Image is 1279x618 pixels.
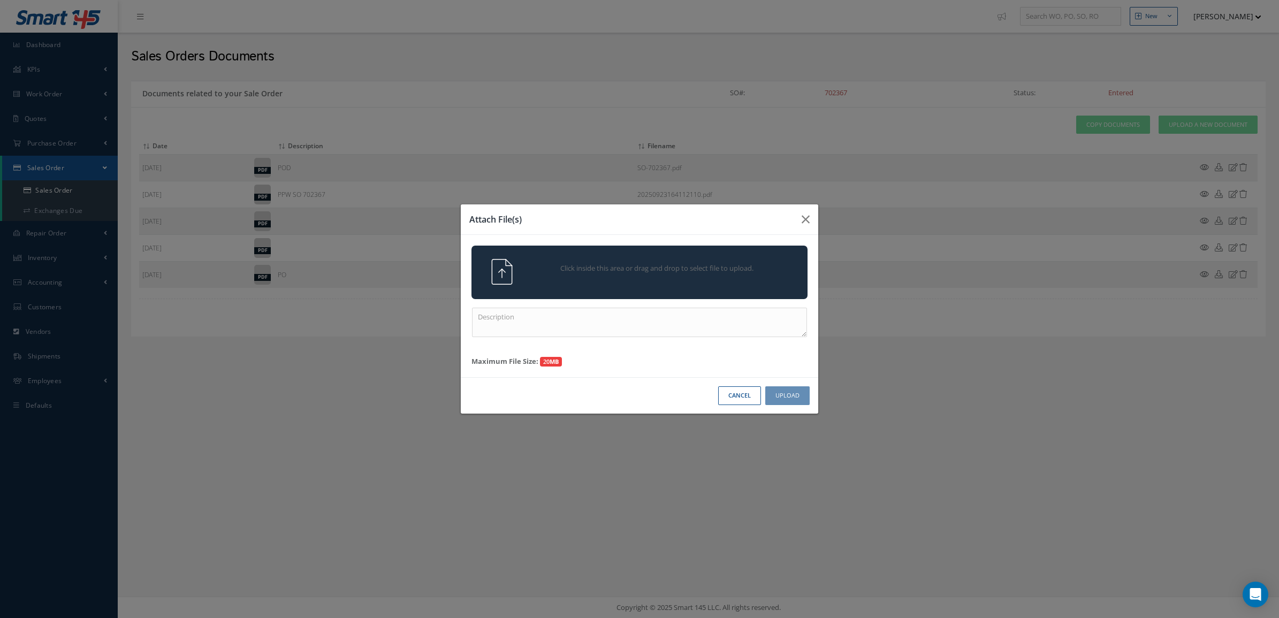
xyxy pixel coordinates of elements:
[718,386,761,405] button: Cancel
[550,357,559,365] strong: MB
[540,357,562,367] span: 20
[471,356,538,366] strong: Maximum File Size:
[536,263,779,274] span: Click inside this area or drag and drop to select file to upload.
[1243,582,1268,607] div: Open Intercom Messenger
[489,259,515,285] img: svg+xml;base64,PHN2ZyB4bWxucz0iaHR0cDovL3d3dy53My5vcmcvMjAwMC9zdmciIHhtbG5zOnhsaW5rPSJodHRwOi8vd3...
[469,213,793,226] h3: Attach File(s)
[765,386,810,405] button: Upload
